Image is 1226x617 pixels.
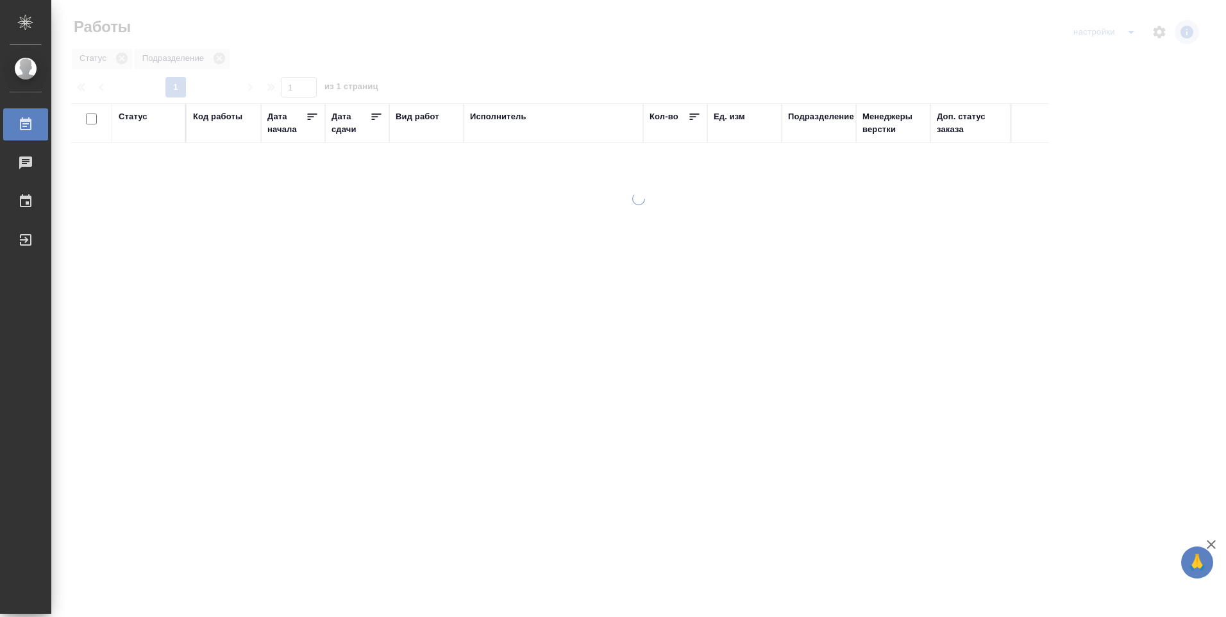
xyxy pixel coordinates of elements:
[332,110,370,136] div: Дата сдачи
[396,110,439,123] div: Вид работ
[1181,546,1213,579] button: 🙏
[650,110,678,123] div: Кол-во
[470,110,526,123] div: Исполнитель
[862,110,924,136] div: Менеджеры верстки
[267,110,306,136] div: Дата начала
[119,110,147,123] div: Статус
[714,110,745,123] div: Ед. изм
[1186,549,1208,576] span: 🙏
[937,110,1004,136] div: Доп. статус заказа
[788,110,854,123] div: Подразделение
[193,110,242,123] div: Код работы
